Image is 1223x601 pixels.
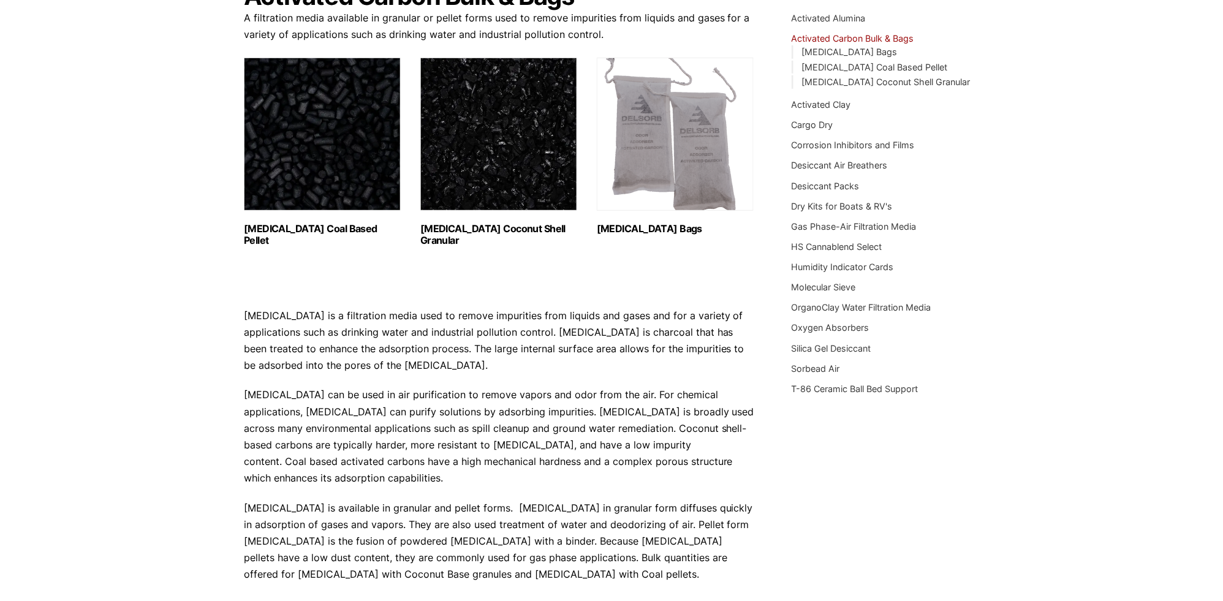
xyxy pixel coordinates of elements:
[792,140,915,150] a: Corrosion Inhibitors and Films
[597,58,754,211] img: Activated Carbon Bags
[420,223,577,246] h2: [MEDICAL_DATA] Coconut Shell Granular
[792,13,866,23] a: Activated Alumina
[792,33,914,43] a: Activated Carbon Bulk & Bags
[792,343,871,353] a: Silica Gel Desiccant
[244,387,755,486] p: [MEDICAL_DATA] can be used in air purification to remove vapors and odor from the air. For chemic...
[792,262,894,272] a: Humidity Indicator Cards
[597,223,754,235] h2: [MEDICAL_DATA] Bags
[792,181,860,191] a: Desiccant Packs
[792,322,869,333] a: Oxygen Absorbers
[244,223,401,246] h2: [MEDICAL_DATA] Coal Based Pellet
[802,77,971,87] a: [MEDICAL_DATA] Coconut Shell Granular
[244,58,401,246] a: Visit product category Activated Carbon Coal Based Pellet
[420,58,577,211] img: Activated Carbon Coconut Shell Granular
[792,221,917,232] a: Gas Phase-Air Filtration Media
[244,308,755,374] p: [MEDICAL_DATA] is a filtration media used to remove impurities from liquids and gases and for a v...
[244,58,401,211] img: Activated Carbon Coal Based Pellet
[802,47,898,57] a: [MEDICAL_DATA] Bags
[792,160,888,170] a: Desiccant Air Breathers
[792,201,893,211] a: Dry Kits for Boats & RV's
[792,302,931,312] a: OrganoClay Water Filtration Media
[792,119,833,130] a: Cargo Dry
[597,58,754,235] a: Visit product category Activated Carbon Bags
[420,58,577,246] a: Visit product category Activated Carbon Coconut Shell Granular
[792,384,918,394] a: T-86 Ceramic Ball Bed Support
[792,363,840,374] a: Sorbead Air
[244,500,755,583] p: [MEDICAL_DATA] is available in granular and pellet forms. [MEDICAL_DATA] in granular form diffuse...
[792,241,882,252] a: HS Cannablend Select
[792,99,851,110] a: Activated Clay
[244,10,755,43] p: A filtration media available in granular or pellet forms used to remove impurities from liquids a...
[792,282,856,292] a: Molecular Sieve
[802,62,948,72] a: [MEDICAL_DATA] Coal Based Pellet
